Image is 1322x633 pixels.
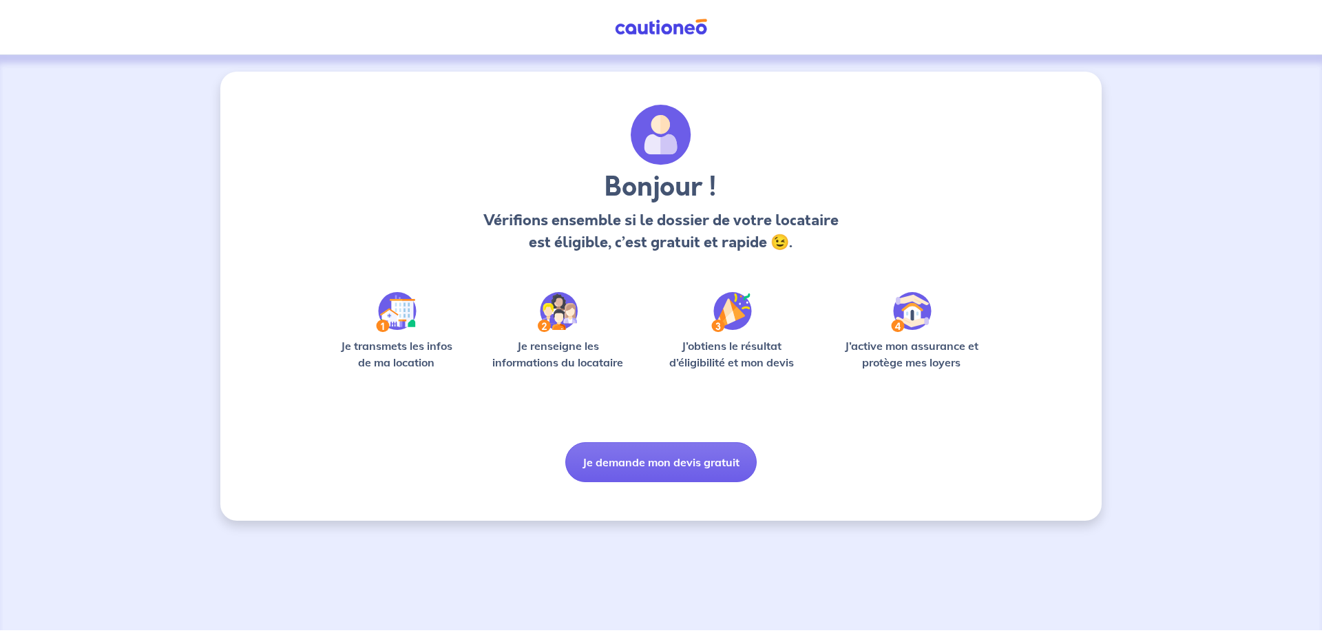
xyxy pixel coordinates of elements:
button: Je demande mon devis gratuit [565,442,757,482]
img: Cautioneo [609,19,713,36]
img: /static/f3e743aab9439237c3e2196e4328bba9/Step-3.svg [711,292,752,332]
img: archivate [631,105,691,165]
img: /static/bfff1cf634d835d9112899e6a3df1a5d/Step-4.svg [891,292,932,332]
p: Je renseigne les informations du locataire [484,338,632,371]
p: Je transmets les infos de ma location [330,338,462,371]
img: /static/90a569abe86eec82015bcaae536bd8e6/Step-1.svg [376,292,417,332]
p: Vérifions ensemble si le dossier de votre locataire est éligible, c’est gratuit et rapide 😉. [479,209,842,253]
p: J’obtiens le résultat d’éligibilité et mon devis [654,338,810,371]
h3: Bonjour ! [479,171,842,204]
img: /static/c0a346edaed446bb123850d2d04ad552/Step-2.svg [538,292,578,332]
p: J’active mon assurance et protège mes loyers [831,338,992,371]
